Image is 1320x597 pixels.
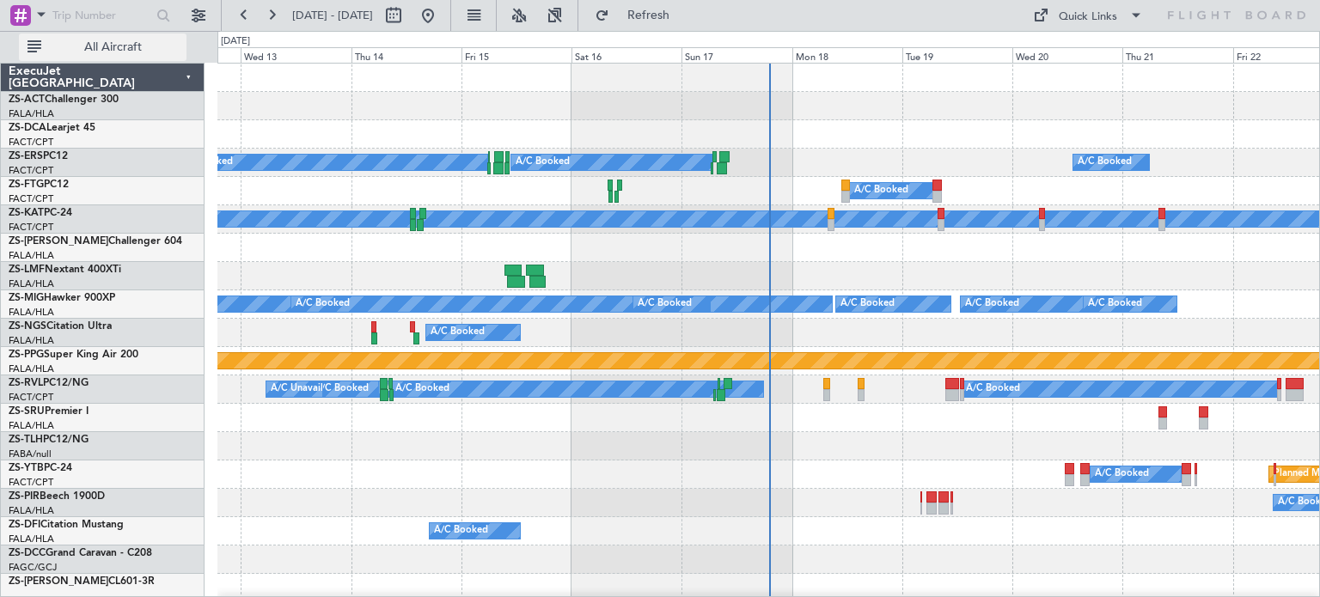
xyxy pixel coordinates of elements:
[9,419,54,432] a: FALA/HLA
[292,8,373,23] span: [DATE] - [DATE]
[19,34,186,61] button: All Aircraft
[461,47,571,63] div: Fri 15
[9,306,54,319] a: FALA/HLA
[9,236,182,247] a: ZS-[PERSON_NAME]Challenger 604
[1078,149,1132,175] div: A/C Booked
[9,463,72,473] a: ZS-YTBPC-24
[9,208,72,218] a: ZS-KATPC-24
[9,576,155,587] a: ZS-[PERSON_NAME]CL601-3R
[1095,461,1149,487] div: A/C Booked
[351,47,461,63] div: Thu 14
[9,463,44,473] span: ZS-YTB
[9,520,40,530] span: ZS-DFI
[296,291,350,317] div: A/C Booked
[9,491,105,502] a: ZS-PIRBeech 1900D
[9,406,45,417] span: ZS-SRU
[9,94,119,105] a: ZS-ACTChallenger 300
[9,533,54,545] a: FALA/HLA
[241,47,351,63] div: Wed 13
[9,293,44,303] span: ZS-MIG
[52,3,151,28] input: Trip Number
[1012,47,1122,63] div: Wed 20
[9,504,54,517] a: FALA/HLA
[965,291,1019,317] div: A/C Booked
[1122,47,1232,63] div: Thu 21
[638,291,692,317] div: A/C Booked
[9,435,43,445] span: ZS-TLH
[9,334,54,347] a: FALA/HLA
[271,376,342,402] div: A/C Unavailable
[9,123,46,133] span: ZS-DCA
[9,321,46,332] span: ZS-NGS
[9,236,108,247] span: ZS-[PERSON_NAME]
[902,47,1012,63] div: Tue 19
[434,518,488,544] div: A/C Booked
[1024,2,1152,29] button: Quick Links
[9,180,44,190] span: ZS-FTG
[9,293,115,303] a: ZS-MIGHawker 900XP
[395,376,449,402] div: A/C Booked
[840,291,895,317] div: A/C Booked
[9,378,43,388] span: ZS-RVL
[9,221,53,234] a: FACT/CPT
[613,9,685,21] span: Refresh
[9,362,54,375] a: FALA/HLA
[792,47,902,63] div: Mon 18
[9,265,45,275] span: ZS-LMF
[1059,9,1117,26] div: Quick Links
[9,576,108,587] span: ZS-[PERSON_NAME]
[9,391,53,404] a: FACT/CPT
[854,178,908,204] div: A/C Booked
[1088,291,1142,317] div: A/C Booked
[681,47,791,63] div: Sun 17
[9,164,53,177] a: FACT/CPT
[9,151,68,161] a: ZS-ERSPC12
[571,47,681,63] div: Sat 16
[45,41,181,53] span: All Aircraft
[9,151,43,161] span: ZS-ERS
[9,123,95,133] a: ZS-DCALearjet 45
[966,376,1020,402] div: A/C Booked
[9,192,53,205] a: FACT/CPT
[9,406,89,417] a: ZS-SRUPremier I
[9,561,57,574] a: FAGC/GCJ
[221,34,250,49] div: [DATE]
[9,350,44,360] span: ZS-PPG
[9,107,54,120] a: FALA/HLA
[9,378,89,388] a: ZS-RVLPC12/NG
[9,265,121,275] a: ZS-LMFNextant 400XTi
[9,249,54,262] a: FALA/HLA
[9,548,152,558] a: ZS-DCCGrand Caravan - C208
[315,376,369,402] div: A/C Booked
[9,208,44,218] span: ZS-KAT
[516,149,570,175] div: A/C Booked
[9,448,52,460] a: FABA/null
[9,350,138,360] a: ZS-PPGSuper King Air 200
[9,277,54,290] a: FALA/HLA
[9,491,40,502] span: ZS-PIR
[9,476,53,489] a: FACT/CPT
[9,136,53,149] a: FACT/CPT
[9,180,69,190] a: ZS-FTGPC12
[9,520,124,530] a: ZS-DFICitation Mustang
[9,321,112,332] a: ZS-NGSCitation Ultra
[431,320,485,345] div: A/C Booked
[9,548,46,558] span: ZS-DCC
[587,2,690,29] button: Refresh
[9,435,89,445] a: ZS-TLHPC12/NG
[9,94,45,105] span: ZS-ACT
